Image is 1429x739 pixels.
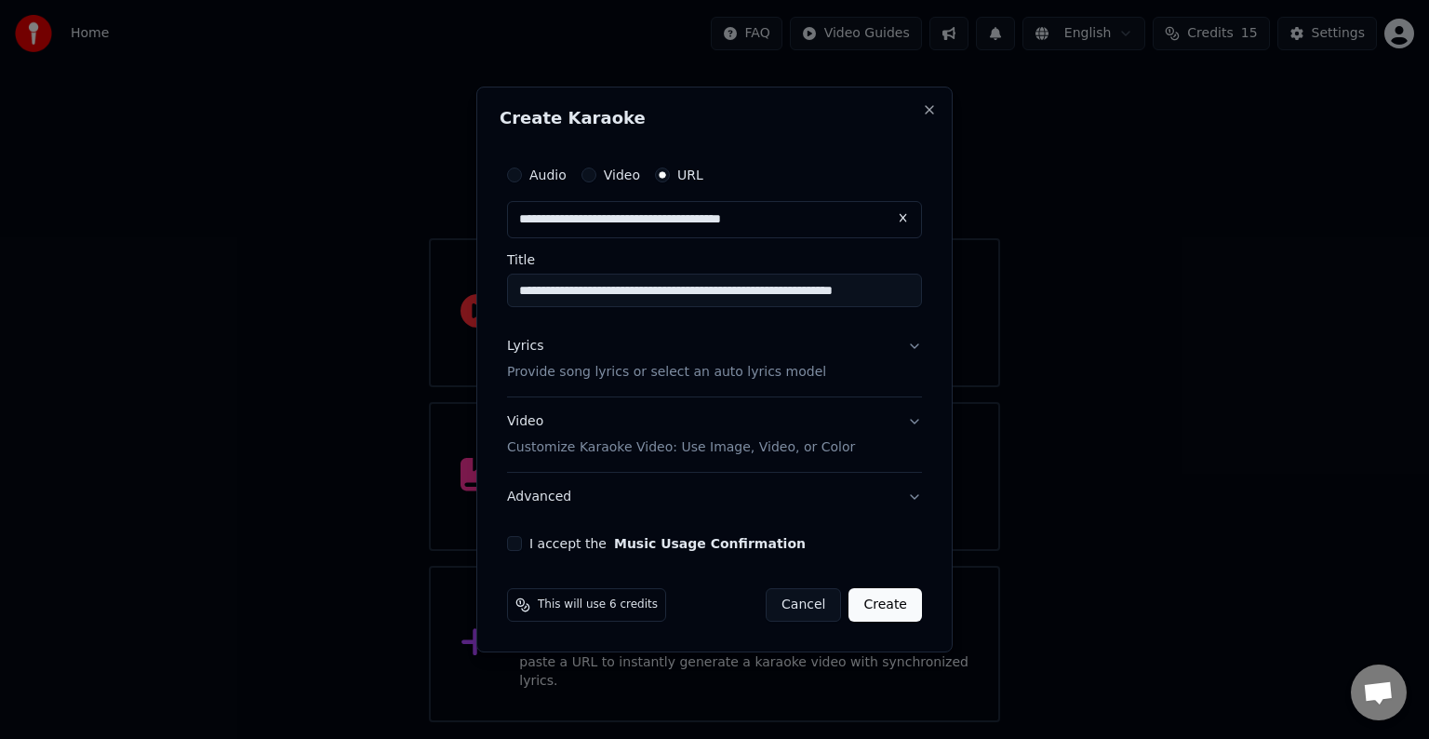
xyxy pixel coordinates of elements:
[604,168,640,181] label: Video
[848,588,922,622] button: Create
[677,168,703,181] label: URL
[507,473,922,521] button: Advanced
[507,322,922,396] button: LyricsProvide song lyrics or select an auto lyrics model
[766,588,841,622] button: Cancel
[507,412,855,457] div: Video
[529,168,567,181] label: Audio
[507,337,543,356] div: Lyrics
[507,363,826,382] p: Provide song lyrics or select an auto lyrics model
[529,537,806,550] label: I accept the
[507,397,922,472] button: VideoCustomize Karaoke Video: Use Image, Video, or Color
[507,253,922,266] label: Title
[538,598,658,612] span: This will use 6 credits
[614,537,806,550] button: I accept the
[507,438,855,457] p: Customize Karaoke Video: Use Image, Video, or Color
[500,110,929,127] h2: Create Karaoke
